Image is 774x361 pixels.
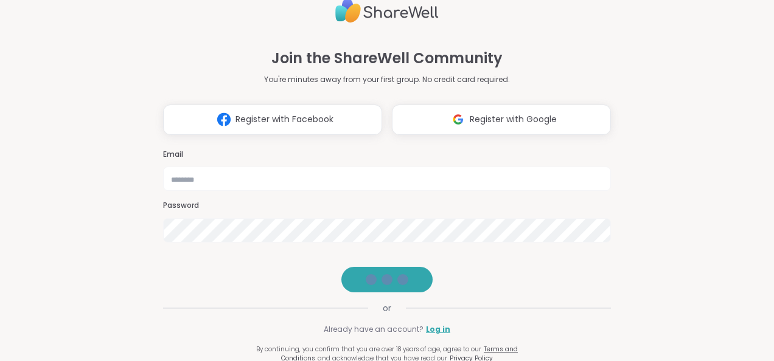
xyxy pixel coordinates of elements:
[256,345,481,354] span: By continuing, you confirm that you are over 18 years of age, agree to our
[264,74,510,85] p: You're minutes away from your first group. No credit card required.
[368,302,406,314] span: or
[163,150,611,160] h3: Email
[324,324,424,335] span: Already have an account?
[271,47,503,69] h1: Join the ShareWell Community
[426,324,450,335] a: Log in
[163,201,611,211] h3: Password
